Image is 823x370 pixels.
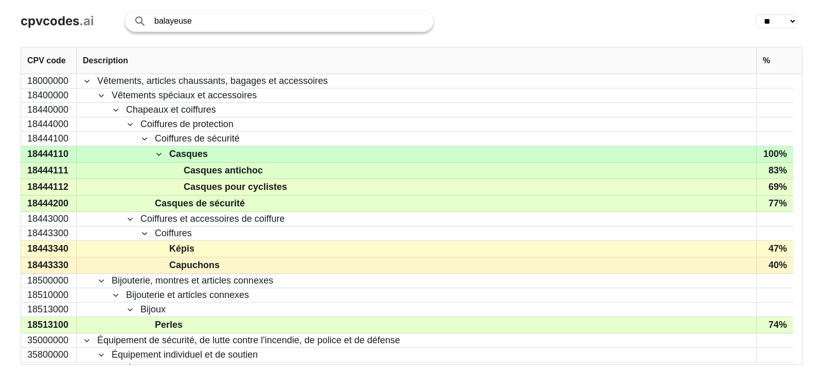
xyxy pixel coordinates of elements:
div: 35800000 [21,348,77,362]
div: 40% [756,257,793,273]
span: Casques [169,147,208,162]
div: 83% [756,163,793,179]
div: 18444110 [21,146,77,162]
div: 69% [756,179,793,195]
div: 18444000 [21,117,77,131]
span: Équipement de sécurité, de lutte contre l'incendie, de police et de défense [97,334,400,347]
span: Bijouterie, montres et articles connexes [112,274,273,287]
div: 77% [756,196,793,212]
div: 18510000 [21,288,77,302]
div: 100% [756,146,793,162]
span: .ai [79,13,94,28]
span: cpvcodes [21,13,79,28]
div: 18444100 [21,132,77,146]
a: cpvcodes.ai [21,14,94,29]
div: 18443330 [21,257,77,273]
div: 18440000 [21,103,77,117]
div: 18500000 [21,274,77,288]
div: 18444200 [21,196,77,212]
div: 18400000 [21,89,77,102]
span: % [763,56,770,65]
span: Bijoux [140,303,166,316]
span: CPV code [27,56,66,65]
span: Coiffures de sécurité [155,132,240,145]
div: 18000000 [21,74,77,88]
span: Casques de sécurité [155,196,245,211]
span: Description [83,56,128,65]
span: Képis [169,241,194,256]
span: Capuchons [169,258,220,273]
span: Bijouterie et articles connexes [126,289,249,302]
span: Équipement individuel et de soutien [112,348,258,361]
div: 47% [756,241,793,257]
div: 18444111 [21,163,77,179]
div: 18443340 [21,241,77,257]
span: Casques pour cyclistes [184,180,287,195]
div: 18444112 [21,179,77,195]
span: Casques antichoc [184,163,263,178]
span: Chapeaux et coiffures [126,103,216,116]
div: 18443000 [21,212,77,226]
div: 74% [756,317,793,333]
span: Perles [155,318,183,332]
input: Search products or services... [154,11,423,31]
span: Vêtements, articles chaussants, bagages et accessoires [97,75,328,87]
span: Coiffures et accessoires de coiffure [140,213,284,225]
div: 18513100 [21,317,77,333]
div: 18513000 [21,303,77,316]
div: 35000000 [21,333,77,347]
div: 18443300 [21,226,77,240]
span: Coiffures [155,227,192,240]
span: Coiffures de protection [140,118,234,131]
span: Vêtements spéciaux et accessoires [112,89,257,102]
